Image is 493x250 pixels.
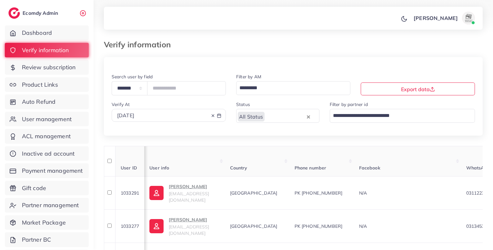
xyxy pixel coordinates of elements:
[466,165,490,171] span: WhatsApp
[236,81,350,95] div: Search for option
[462,12,475,24] img: avatar
[295,190,343,196] span: PK [PHONE_NUMBER]
[236,101,250,108] label: Status
[5,94,89,109] a: Auto Refund
[112,101,130,108] label: Verify At
[8,7,60,19] a: logoEcomdy Admin
[361,82,475,95] button: Export data
[5,181,89,196] a: Gift code
[295,223,343,229] span: PK [PHONE_NUMBER]
[414,14,458,22] p: [PERSON_NAME]
[5,112,89,127] a: User management
[22,132,71,140] span: ACL management
[5,146,89,161] a: Inactive ad account
[117,112,134,119] span: [DATE]
[5,163,89,178] a: Payment management
[331,110,467,121] input: Search for option
[121,190,139,196] span: 1033291
[265,110,305,121] input: Search for option
[22,81,58,89] span: Product Links
[169,224,209,236] span: [EMAIL_ADDRESS][DOMAIN_NAME]
[169,216,219,224] p: [PERSON_NAME]
[23,10,60,16] h2: Ecomdy Admin
[5,129,89,144] a: ACL management
[359,165,380,171] span: Facebook
[121,223,139,229] span: 1033277
[8,7,20,19] img: logo
[22,201,79,209] span: Partner management
[5,43,89,58] a: Verify information
[5,215,89,230] a: Market Package
[238,112,265,121] span: All Status
[5,198,89,213] a: Partner management
[22,167,83,175] span: Payment management
[149,219,164,233] img: ic-user-info.36bf1079.svg
[330,101,368,108] label: Filter by partner id
[22,46,69,54] span: Verify information
[149,216,219,237] a: [PERSON_NAME][EMAIL_ADDRESS][DOMAIN_NAME]
[112,73,153,80] label: Search user by field
[104,40,176,49] h3: Verify information
[236,73,261,80] label: Filter by AM
[5,232,89,247] a: Partner BC
[307,113,310,120] button: Clear Selected
[359,223,367,229] span: N/A
[5,60,89,75] a: Review subscription
[230,223,277,229] span: [GEOGRAPHIC_DATA]
[22,115,72,123] span: User management
[22,236,51,244] span: Partner BC
[121,165,137,171] span: User ID
[359,190,367,196] span: N/A
[230,190,277,196] span: [GEOGRAPHIC_DATA]
[295,165,327,171] span: Phone number
[237,82,342,93] input: Search for option
[22,184,46,192] span: Gift code
[149,186,164,200] img: ic-user-info.36bf1079.svg
[5,77,89,92] a: Product Links
[236,109,319,123] div: Search for option
[22,98,56,106] span: Auto Refund
[149,165,169,171] span: User info
[410,12,478,24] a: [PERSON_NAME]avatar
[230,165,247,171] span: Country
[5,25,89,40] a: Dashboard
[22,218,66,227] span: Market Package
[149,183,219,204] a: [PERSON_NAME][EMAIL_ADDRESS][DOMAIN_NAME]
[22,149,75,158] span: Inactive ad account
[330,109,475,123] div: Search for option
[169,183,219,190] p: [PERSON_NAME]
[401,86,435,92] span: Export data
[22,63,76,72] span: Review subscription
[22,29,52,37] span: Dashboard
[169,191,209,203] span: [EMAIL_ADDRESS][DOMAIN_NAME]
